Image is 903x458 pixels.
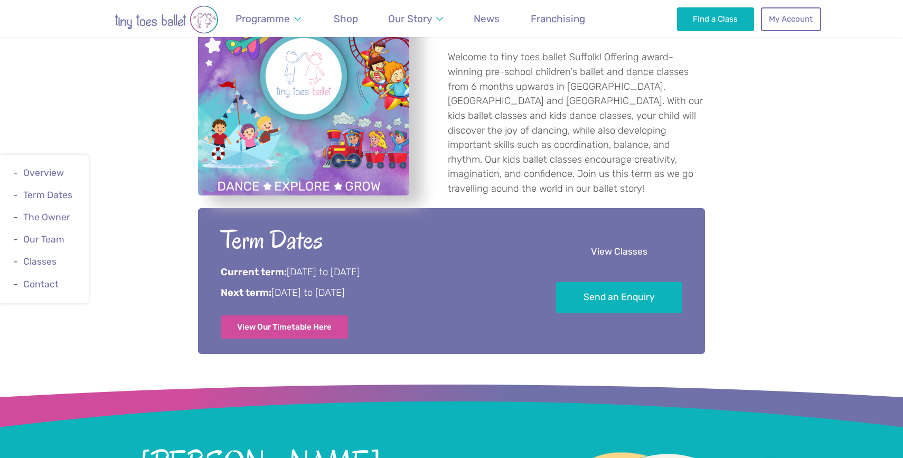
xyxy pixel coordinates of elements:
[236,13,290,25] span: Programme
[23,167,64,178] a: Overview
[531,13,585,25] span: Franchising
[221,287,271,298] strong: Next term:
[383,6,448,31] a: Our Story
[677,7,755,31] a: Find a Class
[474,13,500,25] span: News
[221,315,348,339] a: View Our Timetable Here
[334,13,358,25] span: Shop
[469,6,505,31] a: News
[23,212,70,222] a: The Owner
[23,279,59,289] a: Contact
[221,266,287,278] strong: Current term:
[221,286,526,300] p: [DATE] to [DATE]
[556,237,682,268] a: View Classes
[448,50,705,196] p: Welcome to tiny toes ballet Suffolk! Offering award-winning pre-school children's ballet and danc...
[23,190,72,200] a: Term Dates
[525,6,590,31] a: Franchising
[230,6,306,31] a: Programme
[221,223,526,257] h2: Term Dates
[23,257,57,267] a: Classes
[82,5,251,34] img: tiny toes ballet
[556,282,682,313] a: Send an Enquiry
[761,7,821,31] a: My Account
[388,13,432,25] span: Our Story
[328,6,363,31] a: Shop
[23,234,64,245] a: Our Team
[221,266,526,279] p: [DATE] to [DATE]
